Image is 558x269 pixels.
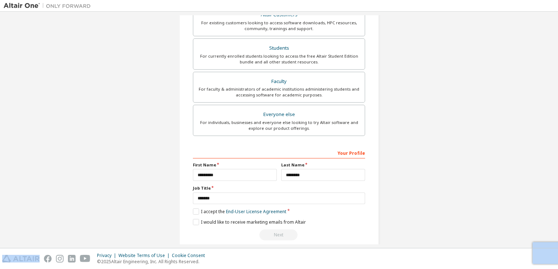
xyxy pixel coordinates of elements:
[198,109,360,120] div: Everyone else
[193,162,277,168] label: First Name
[193,208,286,215] label: I accept the
[198,53,360,65] div: For currently enrolled students looking to access the free Altair Student Edition bundle and all ...
[226,208,286,215] a: End-User License Agreement
[198,76,360,87] div: Faculty
[80,255,90,262] img: youtube.svg
[198,86,360,98] div: For faculty & administrators of academic institutions administering students and accessing softwa...
[2,255,40,262] img: altair_logo.svg
[281,162,365,168] label: Last Name
[97,253,118,258] div: Privacy
[97,258,209,265] p: © 2025 Altair Engineering, Inc. All Rights Reserved.
[198,43,360,53] div: Students
[68,255,76,262] img: linkedin.svg
[193,219,306,225] label: I would like to receive marketing emails from Altair
[172,253,209,258] div: Cookie Consent
[4,2,94,9] img: Altair One
[198,20,360,32] div: For existing customers looking to access software downloads, HPC resources, community, trainings ...
[56,255,64,262] img: instagram.svg
[118,253,172,258] div: Website Terms of Use
[193,229,365,240] div: Provide a valid email to continue
[193,185,365,191] label: Job Title
[44,255,52,262] img: facebook.svg
[193,147,365,158] div: Your Profile
[198,120,360,131] div: For individuals, businesses and everyone else looking to try Altair software and explore our prod...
